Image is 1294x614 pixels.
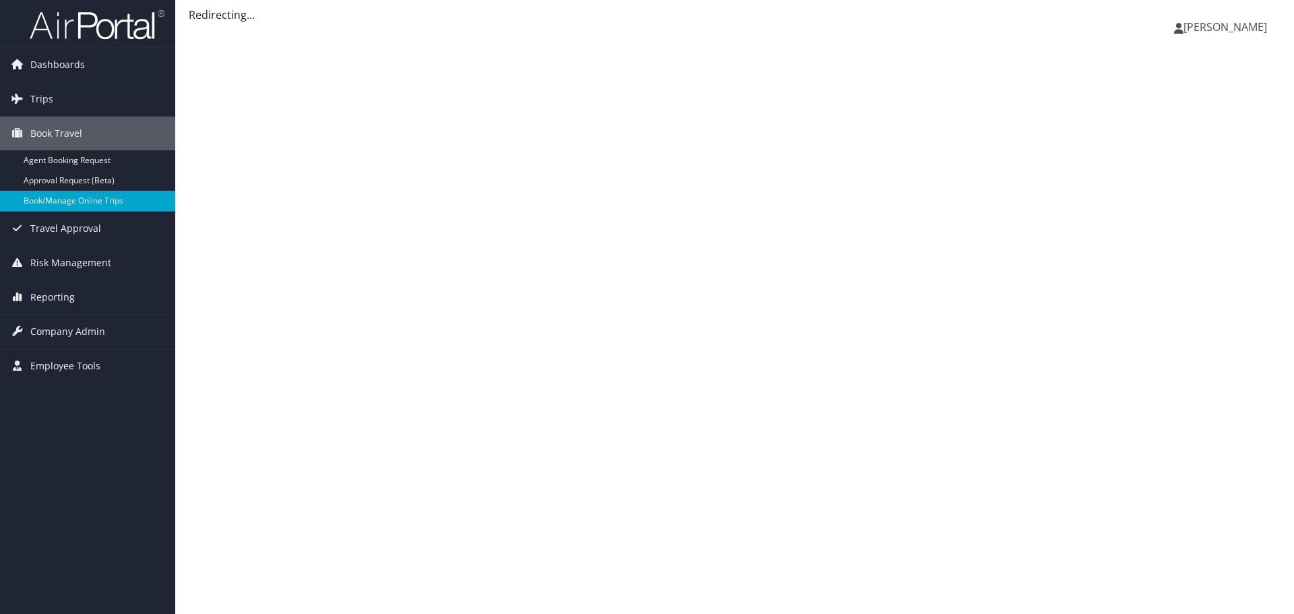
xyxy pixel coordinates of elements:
[1183,20,1267,34] span: [PERSON_NAME]
[1174,7,1281,47] a: [PERSON_NAME]
[30,246,111,280] span: Risk Management
[30,212,101,245] span: Travel Approval
[30,280,75,314] span: Reporting
[30,82,53,116] span: Trips
[30,349,100,383] span: Employee Tools
[189,7,1281,23] div: Redirecting...
[30,117,82,150] span: Book Travel
[30,315,105,348] span: Company Admin
[30,9,164,40] img: airportal-logo.png
[30,48,85,82] span: Dashboards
